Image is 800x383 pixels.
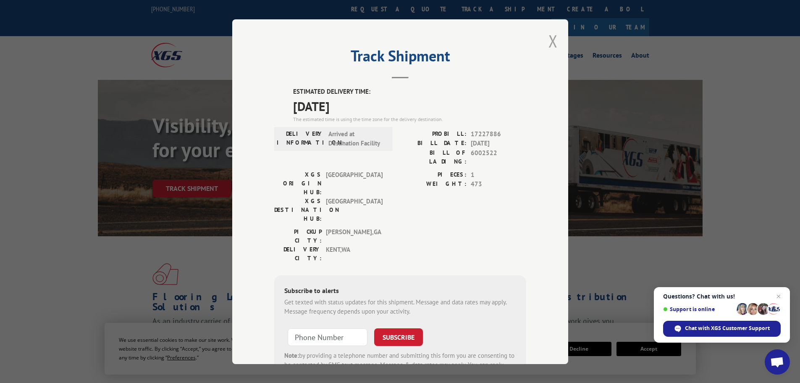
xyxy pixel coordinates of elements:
div: Get texted with status updates for this shipment. Message and data rates may apply. Message frequ... [284,297,516,316]
strong: Note: [284,351,299,359]
span: [PERSON_NAME] , GA [326,227,383,245]
span: Support is online [663,306,734,312]
span: [DATE] [471,139,526,148]
label: PICKUP CITY: [274,227,322,245]
a: Open chat [765,349,790,375]
label: DELIVERY CITY: [274,245,322,262]
span: 6002522 [471,148,526,166]
label: BILL DATE: [400,139,467,148]
label: ESTIMATED DELIVERY TIME: [293,87,526,97]
h2: Track Shipment [274,50,526,66]
span: [DATE] [293,96,526,115]
input: Phone Number [288,328,367,346]
span: Arrived at Destination Facility [328,129,385,148]
span: [GEOGRAPHIC_DATA] [326,170,383,196]
button: Close modal [548,30,558,52]
span: 17227886 [471,129,526,139]
span: [GEOGRAPHIC_DATA] [326,196,383,223]
span: 473 [471,180,526,189]
span: Chat with XGS Customer Support [685,325,770,332]
label: PROBILL: [400,129,467,139]
div: Subscribe to alerts [284,285,516,297]
label: BILL OF LADING: [400,148,467,166]
span: 1 [471,170,526,180]
button: SUBSCRIBE [374,328,423,346]
span: Chat with XGS Customer Support [663,321,781,337]
label: DELIVERY INFORMATION: [277,129,324,148]
div: by providing a telephone number and submitting this form you are consenting to be contacted by SM... [284,351,516,379]
span: Questions? Chat with us! [663,293,781,300]
span: KENT , WA [326,245,383,262]
label: XGS DESTINATION HUB: [274,196,322,223]
label: PIECES: [400,170,467,180]
label: WEIGHT: [400,180,467,189]
label: XGS ORIGIN HUB: [274,170,322,196]
div: The estimated time is using the time zone for the delivery destination. [293,115,526,123]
